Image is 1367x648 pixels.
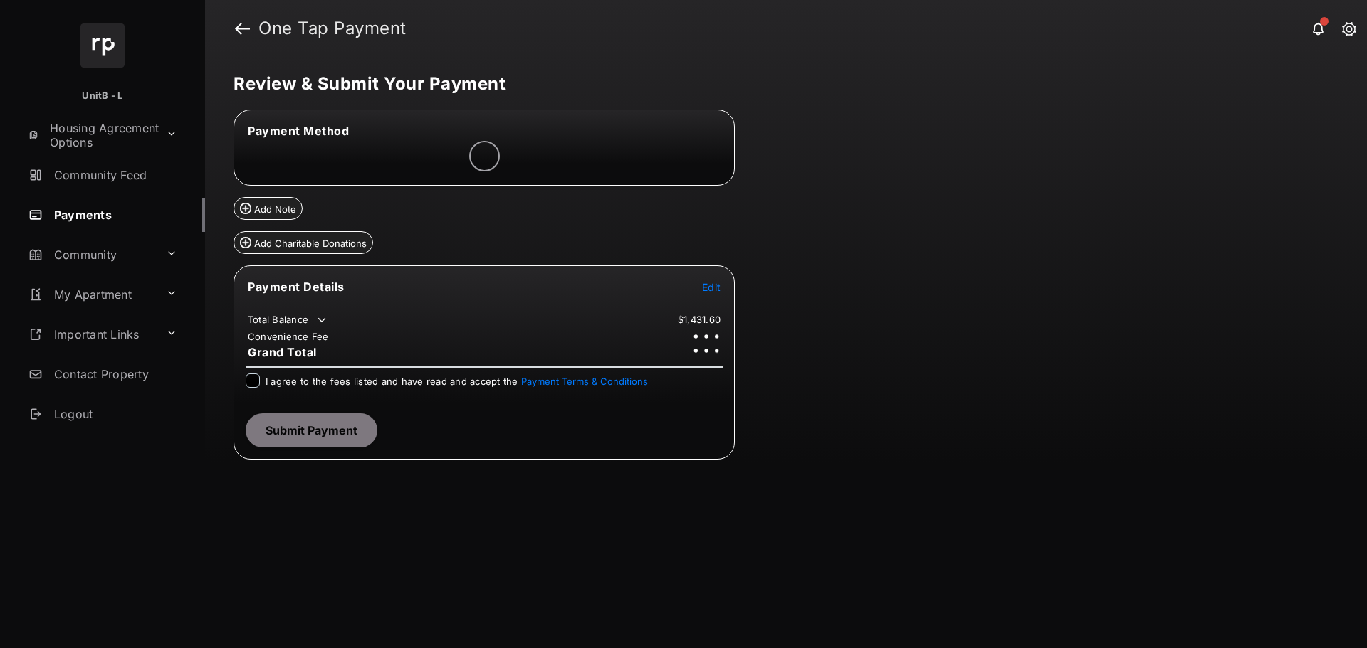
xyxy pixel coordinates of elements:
td: $1,431.60 [677,313,721,326]
td: Total Balance [247,313,329,327]
span: Grand Total [248,345,317,359]
span: Payment Method [248,124,349,138]
button: Submit Payment [246,413,377,447]
a: My Apartment [23,277,160,312]
img: svg+xml;base64,PHN2ZyB4bWxucz0iaHR0cDovL3d3dy53My5vcmcvMjAwMC9zdmciIHdpZHRoPSI2NCIgaGVpZ2h0PSI2NC... [80,23,125,68]
strong: One Tap Payment [258,20,407,37]
a: Important Links [23,317,160,351]
td: Convenience Fee [247,330,330,343]
a: Contact Property [23,357,205,391]
span: Edit [702,281,721,293]
p: UnitB - L [82,89,122,103]
span: I agree to the fees listed and have read and accept the [266,376,648,387]
span: Payment Details [248,280,345,294]
a: Payments [23,198,205,232]
h5: Review & Submit Your Payment [234,75,1327,92]
button: Edit [702,280,721,294]
button: I agree to the fees listed and have read and accept the [521,376,648,387]
a: Community [23,238,160,272]
button: Add Charitable Donations [234,231,373,254]
a: Logout [23,397,205,431]
button: Add Note [234,197,303,220]
a: Community Feed [23,158,205,192]
a: Housing Agreement Options [23,118,160,152]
